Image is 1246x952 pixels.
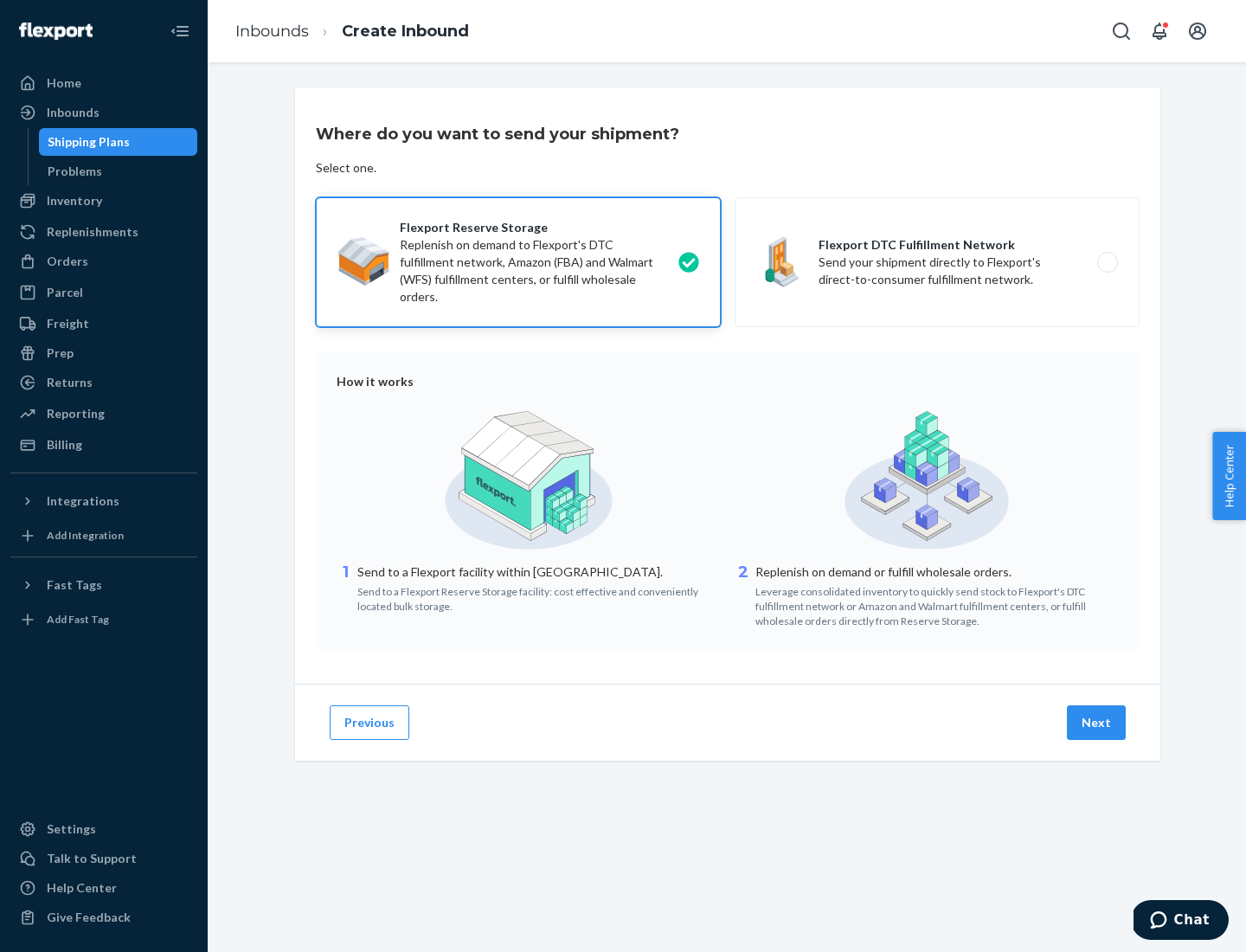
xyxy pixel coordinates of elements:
[222,6,483,57] ol: breadcrumbs
[47,315,89,332] div: Freight
[47,192,102,209] div: Inventory
[1067,705,1126,740] button: Next
[47,104,100,121] div: Inbounds
[1134,900,1229,943] iframe: Opens a widget where you can chat to one of our agents
[39,158,198,185] a: Problems
[47,909,131,926] div: Give Feedback
[47,612,109,627] div: Add Fast Tag
[47,528,124,543] div: Add Integration
[10,248,197,275] a: Orders
[19,23,93,40] img: Flexport logo
[337,373,1119,390] div: How it works
[47,223,138,241] div: Replenishments
[10,904,197,931] button: Give Feedback
[47,253,88,270] div: Orders
[47,576,102,594] div: Fast Tags
[10,310,197,338] a: Freight
[235,22,309,41] a: Inbounds
[1142,14,1177,48] button: Open notifications
[1212,432,1246,520] button: Help Center
[47,492,119,510] div: Integrations
[47,74,81,92] div: Home
[316,159,376,177] div: Select one.
[48,133,130,151] div: Shipping Plans
[47,344,74,362] div: Prep
[48,163,102,180] div: Problems
[163,14,197,48] button: Close Navigation
[10,99,197,126] a: Inbounds
[47,405,105,422] div: Reporting
[47,850,137,867] div: Talk to Support
[357,581,721,614] div: Send to a Flexport Reserve Storage facility: cost effective and conveniently located bulk storage.
[357,563,721,581] p: Send to a Flexport facility within [GEOGRAPHIC_DATA].
[47,436,82,453] div: Billing
[755,581,1119,628] div: Leverage consolidated inventory to quickly send stock to Flexport's DTC fulfillment network or Am...
[1104,14,1139,48] button: Open Search Box
[47,374,93,391] div: Returns
[337,562,354,614] div: 1
[10,606,197,634] a: Add Fast Tag
[47,820,96,838] div: Settings
[10,487,197,515] button: Integrations
[1180,14,1215,48] button: Open account menu
[10,369,197,396] a: Returns
[10,431,197,459] a: Billing
[10,187,197,215] a: Inventory
[10,522,197,550] a: Add Integration
[10,279,197,306] a: Parcel
[735,562,752,628] div: 2
[10,339,197,367] a: Prep
[10,815,197,843] a: Settings
[330,705,409,740] button: Previous
[39,128,198,156] a: Shipping Plans
[10,845,197,872] button: Talk to Support
[10,400,197,428] a: Reporting
[47,284,83,301] div: Parcel
[10,218,197,246] a: Replenishments
[755,563,1119,581] p: Replenish on demand or fulfill wholesale orders.
[316,123,679,145] h3: Where do you want to send your shipment?
[10,69,197,97] a: Home
[342,22,469,41] a: Create Inbound
[10,571,197,599] button: Fast Tags
[47,879,117,897] div: Help Center
[10,874,197,902] a: Help Center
